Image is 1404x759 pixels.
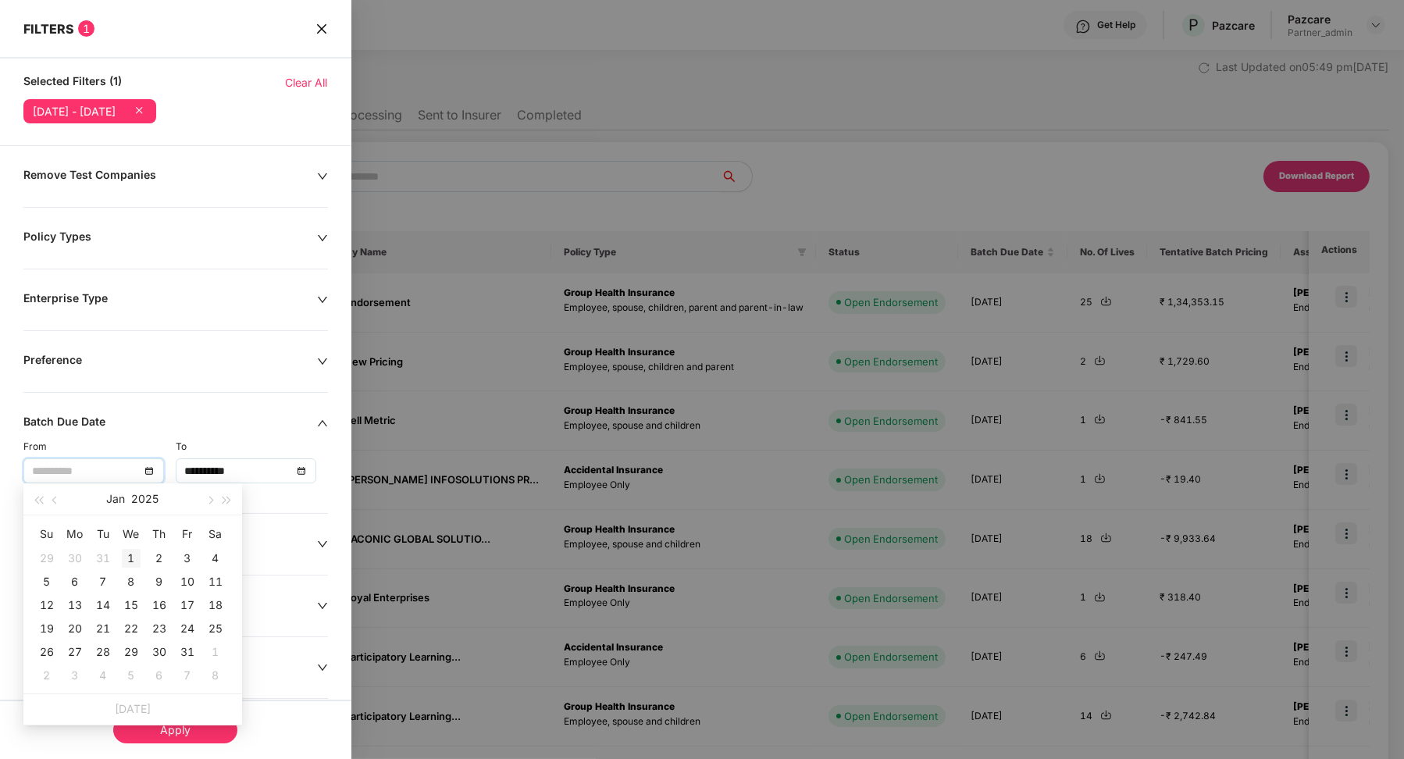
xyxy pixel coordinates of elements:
[150,643,169,661] div: 30
[173,522,201,547] th: Fr
[173,664,201,687] td: 2025-02-07
[66,572,84,591] div: 6
[173,593,201,617] td: 2025-01-17
[33,522,61,547] th: Su
[122,619,141,638] div: 22
[206,572,225,591] div: 11
[89,570,117,593] td: 2025-01-07
[61,570,89,593] td: 2025-01-06
[66,666,84,685] div: 3
[23,440,176,454] div: From
[23,168,317,185] div: Remove Test Companies
[178,619,197,638] div: 24
[61,593,89,617] td: 2025-01-13
[315,20,328,37] span: close
[89,640,117,664] td: 2025-01-28
[206,666,225,685] div: 8
[122,572,141,591] div: 8
[150,666,169,685] div: 6
[94,643,112,661] div: 28
[37,549,56,568] div: 29
[37,666,56,685] div: 2
[37,572,56,591] div: 5
[317,600,328,611] span: down
[23,230,317,247] div: Policy Types
[176,440,328,454] div: To
[94,666,112,685] div: 4
[201,547,230,570] td: 2025-01-04
[33,640,61,664] td: 2025-01-26
[317,356,328,367] span: down
[178,596,197,615] div: 17
[117,617,145,640] td: 2025-01-22
[115,702,151,715] a: [DATE]
[145,570,173,593] td: 2025-01-09
[107,483,126,515] button: Jan
[150,596,169,615] div: 16
[37,643,56,661] div: 26
[23,74,122,91] span: Selected Filters (1)
[66,643,84,661] div: 27
[66,596,84,615] div: 13
[173,617,201,640] td: 2025-01-24
[317,662,328,673] span: down
[201,522,230,547] th: Sa
[33,664,61,687] td: 2025-02-02
[23,415,317,432] div: Batch Due Date
[201,640,230,664] td: 2025-02-01
[201,617,230,640] td: 2025-01-25
[317,171,328,182] span: down
[117,570,145,593] td: 2025-01-08
[117,593,145,617] td: 2025-01-15
[89,547,117,570] td: 2024-12-31
[286,74,328,91] span: Clear All
[122,549,141,568] div: 1
[37,619,56,638] div: 19
[206,643,225,661] div: 1
[66,549,84,568] div: 30
[94,596,112,615] div: 14
[94,619,112,638] div: 21
[122,643,141,661] div: 29
[206,596,225,615] div: 18
[178,572,197,591] div: 10
[117,522,145,547] th: We
[89,522,117,547] th: Tu
[145,593,173,617] td: 2025-01-16
[94,549,112,568] div: 31
[206,549,225,568] div: 4
[33,593,61,617] td: 2025-01-12
[150,572,169,591] div: 9
[145,664,173,687] td: 2025-02-06
[173,640,201,664] td: 2025-01-31
[117,640,145,664] td: 2025-01-29
[23,21,74,37] span: FILTERS
[61,547,89,570] td: 2024-12-30
[94,572,112,591] div: 7
[78,20,94,37] span: 1
[113,717,237,743] div: Apply
[206,619,225,638] div: 25
[201,593,230,617] td: 2025-01-18
[89,593,117,617] td: 2025-01-14
[23,353,317,370] div: Preference
[122,596,141,615] div: 15
[117,547,145,570] td: 2025-01-01
[145,522,173,547] th: Th
[37,596,56,615] div: 12
[145,617,173,640] td: 2025-01-23
[61,522,89,547] th: Mo
[150,549,169,568] div: 2
[33,570,61,593] td: 2025-01-05
[89,617,117,640] td: 2025-01-21
[201,664,230,687] td: 2025-02-08
[117,664,145,687] td: 2025-02-05
[33,547,61,570] td: 2024-12-29
[61,664,89,687] td: 2025-02-03
[122,666,141,685] div: 5
[66,619,84,638] div: 20
[33,105,116,118] div: [DATE] - [DATE]
[150,619,169,638] div: 23
[317,294,328,305] span: down
[89,664,117,687] td: 2025-02-04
